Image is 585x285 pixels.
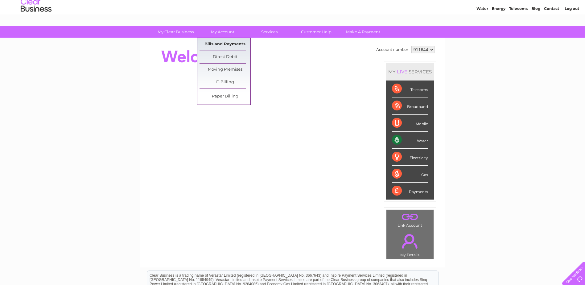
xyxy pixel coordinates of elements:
td: Account number [375,44,410,55]
div: Gas [392,166,428,183]
a: 0333 014 3131 [469,3,511,11]
div: Mobile [392,115,428,132]
a: My Clear Business [150,26,201,38]
a: Bills and Payments [200,38,250,51]
div: MY SERVICES [386,63,434,81]
a: Direct Debit [200,51,250,63]
div: Electricity [392,149,428,166]
a: Water [476,26,488,31]
a: . [388,212,432,222]
a: Customer Help [291,26,342,38]
td: My Details [386,229,434,259]
div: Payments [392,183,428,199]
a: Energy [492,26,505,31]
div: Broadband [392,97,428,114]
a: Contact [544,26,559,31]
a: Services [244,26,295,38]
a: Blog [531,26,540,31]
div: LIVE [396,69,409,75]
a: Paper Billing [200,90,250,103]
div: Telecoms [392,81,428,97]
a: Moving Premises [200,64,250,76]
img: logo.png [20,16,52,35]
a: . [388,230,432,252]
a: Telecoms [509,26,528,31]
div: Water [392,132,428,149]
div: Clear Business is a trading name of Verastar Limited (registered in [GEOGRAPHIC_DATA] No. 3667643... [147,3,439,30]
td: Link Account [386,210,434,229]
a: E-Billing [200,76,250,89]
a: My Account [197,26,248,38]
a: Make A Payment [338,26,389,38]
a: Log out [565,26,579,31]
